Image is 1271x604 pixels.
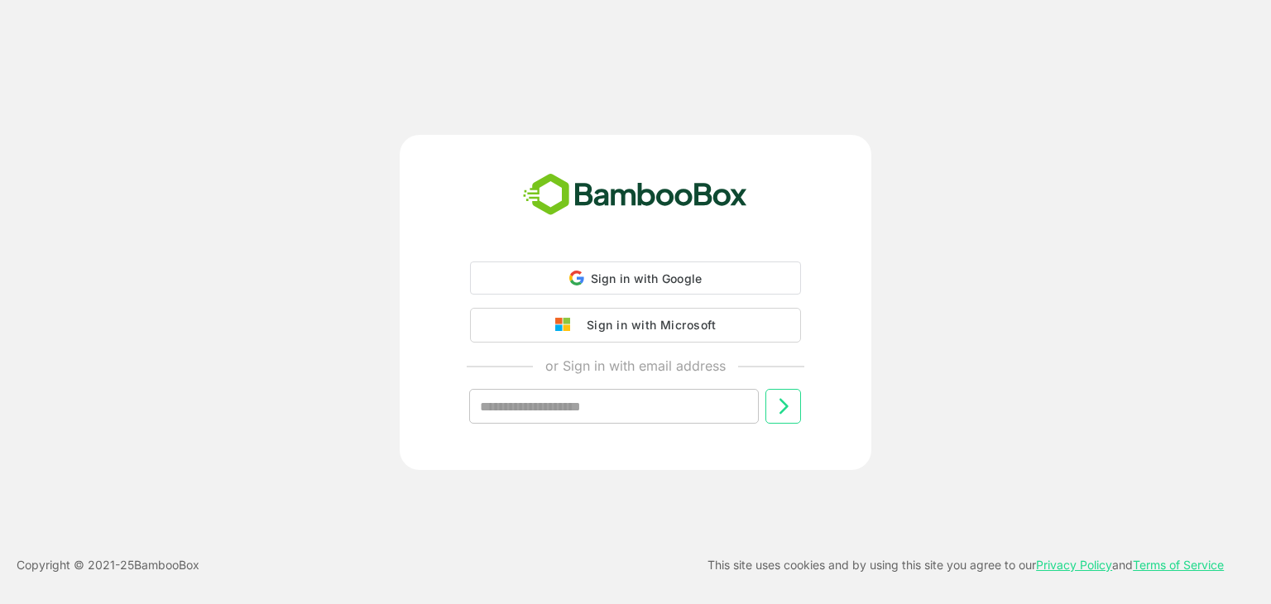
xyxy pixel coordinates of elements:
[470,308,801,343] button: Sign in with Microsoft
[1036,558,1112,572] a: Privacy Policy
[17,555,199,575] p: Copyright © 2021- 25 BambooBox
[514,168,756,223] img: bamboobox
[591,271,703,285] span: Sign in with Google
[470,261,801,295] div: Sign in with Google
[1133,558,1224,572] a: Terms of Service
[707,555,1224,575] p: This site uses cookies and by using this site you agree to our and
[578,314,716,336] div: Sign in with Microsoft
[545,356,726,376] p: or Sign in with email address
[555,318,578,333] img: google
